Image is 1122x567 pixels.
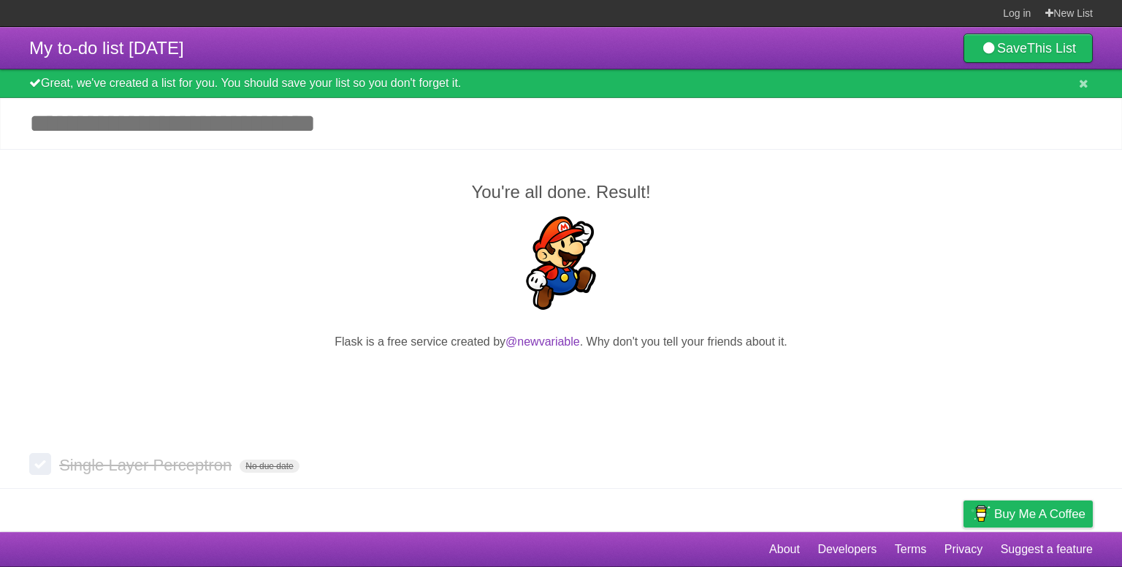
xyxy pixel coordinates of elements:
[505,335,580,348] a: @newvariable
[29,453,51,475] label: Done
[944,536,982,563] a: Privacy
[514,216,608,310] img: Super Mario
[59,456,235,474] span: Single Layer Perceptron
[240,460,299,473] span: No due date
[1027,41,1076,56] b: This List
[817,536,877,563] a: Developers
[963,34,1093,63] a: SaveThis List
[29,38,184,58] span: My to-do list [DATE]
[769,536,800,563] a: About
[994,501,1085,527] span: Buy me a coffee
[1001,536,1093,563] a: Suggest a feature
[29,333,1093,351] p: Flask is a free service created by . Why don't you tell your friends about it.
[895,536,927,563] a: Terms
[535,369,587,389] iframe: X Post Button
[971,501,991,526] img: Buy me a coffee
[963,501,1093,528] a: Buy me a coffee
[29,179,1093,205] h2: You're all done. Result!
